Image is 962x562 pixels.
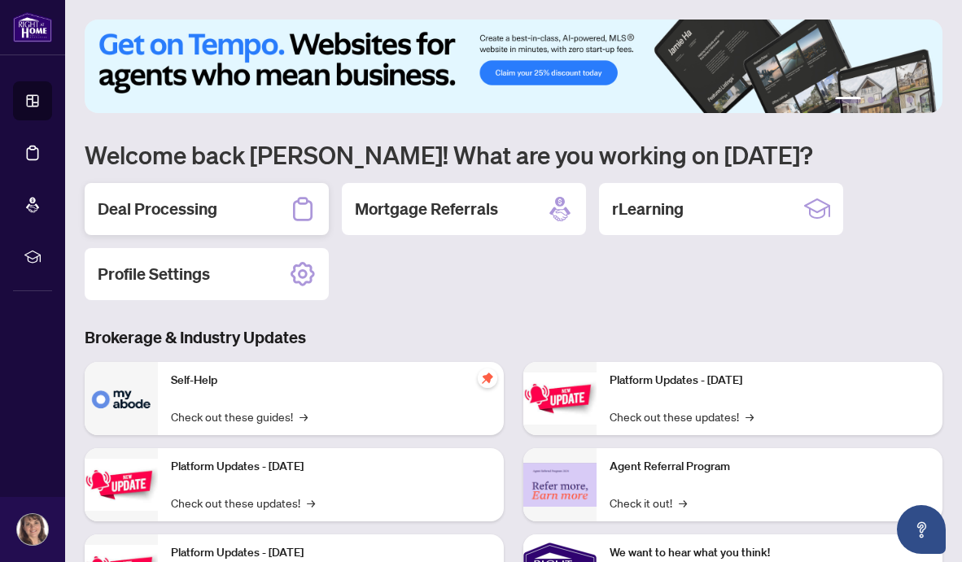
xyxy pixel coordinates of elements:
h2: Profile Settings [98,263,210,285]
a: Check out these updates!→ [171,494,315,512]
img: Agent Referral Program [523,463,597,508]
button: 4 [894,97,900,103]
button: Open asap [897,505,946,554]
p: We want to hear what you think! [610,544,929,562]
img: Platform Updates - September 16, 2025 [85,459,158,510]
a: Check out these guides!→ [171,407,308,425]
button: 2 [868,97,874,103]
h2: Mortgage Referrals [355,198,498,220]
span: → [679,494,687,512]
img: Slide 0 [85,20,942,113]
span: → [300,407,308,425]
img: Profile Icon [17,514,48,545]
p: Self-Help [171,372,491,390]
h2: rLearning [612,198,684,220]
p: Platform Updates - [DATE] [171,544,491,562]
img: Platform Updates - June 23, 2025 [523,372,597,424]
h2: Deal Processing [98,198,217,220]
img: Self-Help [85,362,158,435]
button: 3 [881,97,887,103]
span: → [746,407,754,425]
button: 5 [907,97,913,103]
span: → [307,494,315,512]
p: Agent Referral Program [610,458,929,476]
p: Platform Updates - [DATE] [171,458,491,476]
p: Platform Updates - [DATE] [610,372,929,390]
button: 6 [920,97,926,103]
a: Check it out!→ [610,494,687,512]
img: logo [13,12,52,42]
a: Check out these updates!→ [610,407,754,425]
h3: Brokerage & Industry Updates [85,326,942,349]
h1: Welcome back [PERSON_NAME]! What are you working on [DATE]? [85,139,942,170]
button: 1 [835,97,861,103]
span: pushpin [478,368,497,388]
